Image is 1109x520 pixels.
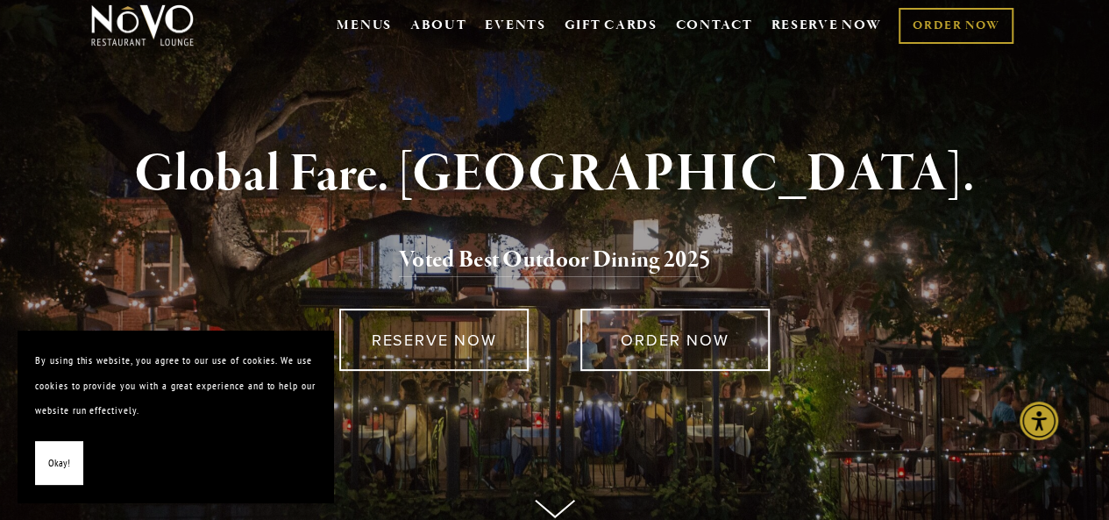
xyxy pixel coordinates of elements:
[35,348,316,424] p: By using this website, you agree to our use of cookies. We use cookies to provide you with a grea...
[88,4,197,47] img: Novo Restaurant &amp; Lounge
[1020,402,1058,440] div: Accessibility Menu
[676,9,753,42] a: CONTACT
[771,9,881,42] a: RESERVE NOW
[580,309,770,371] a: ORDER NOW
[48,451,70,476] span: Okay!
[399,245,699,278] a: Voted Best Outdoor Dining 202
[565,9,658,42] a: GIFT CARDS
[899,8,1013,44] a: ORDER NOW
[134,141,975,208] strong: Global Fare. [GEOGRAPHIC_DATA].
[35,441,83,486] button: Okay!
[410,17,467,34] a: ABOUT
[339,309,529,371] a: RESERVE NOW
[18,331,333,502] section: Cookie banner
[116,242,993,279] h2: 5
[485,17,545,34] a: EVENTS
[337,17,392,34] a: MENUS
